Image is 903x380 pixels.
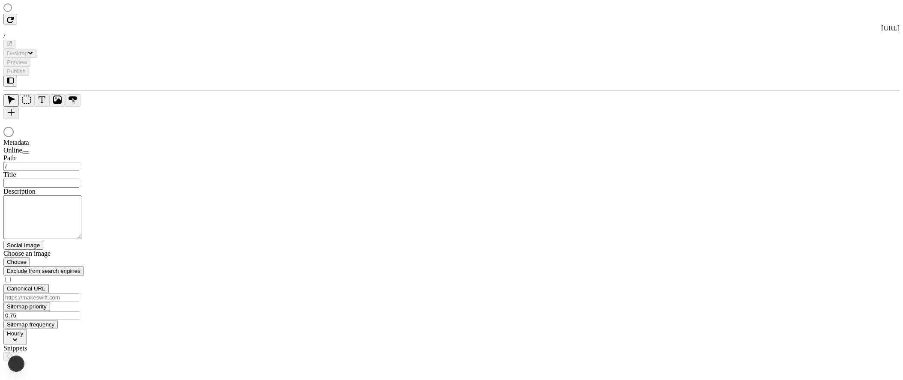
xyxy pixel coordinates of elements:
[3,320,58,329] button: Sitemap frequency
[3,24,900,32] div: [URL]
[3,139,106,147] div: Metadata
[3,154,15,162] span: Path
[3,250,106,257] div: Choose an image
[34,94,50,107] button: Text
[7,321,54,328] span: Sitemap frequency
[3,49,36,58] button: Desktop
[3,241,43,250] button: Social Image
[3,302,50,311] button: Sitemap priority
[7,259,27,265] span: Choose
[3,188,36,195] span: Description
[7,268,80,274] span: Exclude from search engines
[3,284,49,293] button: Canonical URL
[65,94,80,107] button: Button
[50,94,65,107] button: Image
[3,147,22,154] span: Online
[7,68,26,75] span: Publish
[7,242,40,248] span: Social Image
[19,94,34,107] button: Box
[3,257,30,266] button: Choose
[7,330,24,337] span: Hourly
[3,344,106,352] div: Snippets
[3,67,29,76] button: Publish
[3,293,79,302] input: https://makeswift.com
[3,266,84,275] button: Exclude from search engines
[7,59,27,66] span: Preview
[3,32,900,40] div: /
[3,329,27,344] button: Hourly
[3,171,16,178] span: Title
[7,303,47,310] span: Sitemap priority
[7,285,45,292] span: Canonical URL
[7,50,28,57] span: Desktop
[3,58,30,67] button: Preview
